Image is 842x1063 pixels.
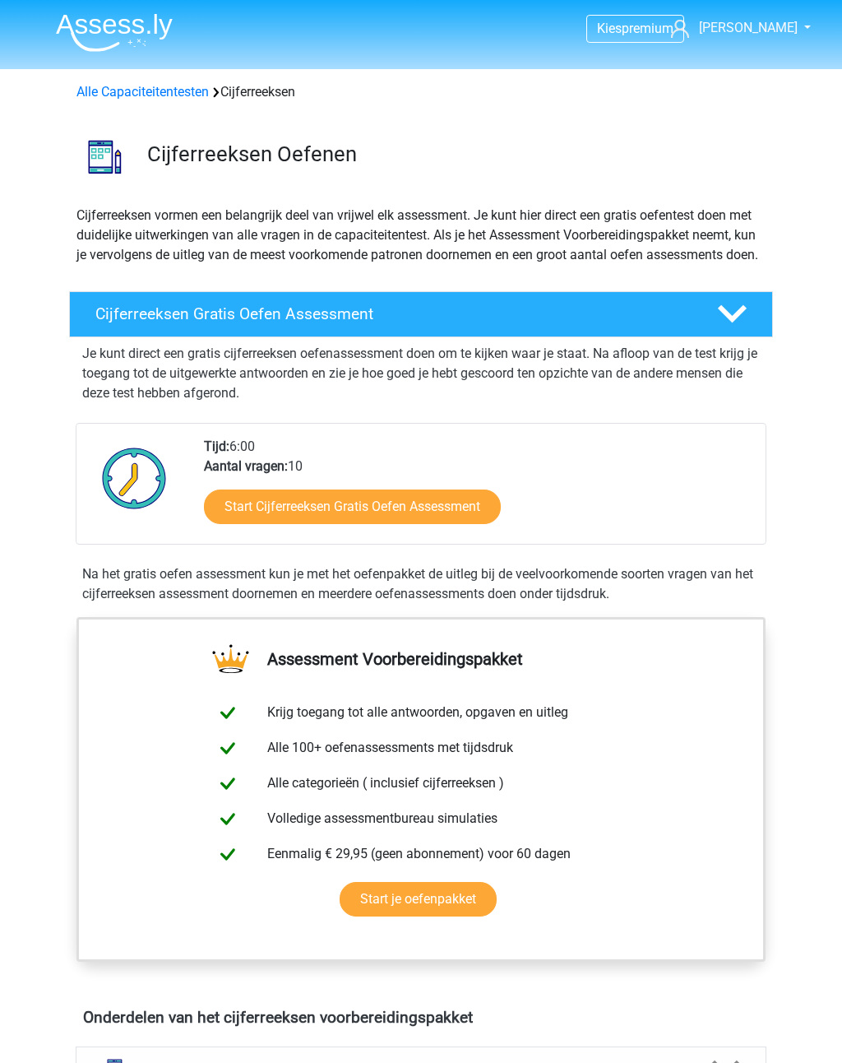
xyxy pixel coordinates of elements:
[76,84,209,100] a: Alle Capaciteitentesten
[70,82,772,102] div: Cijferreeksen
[82,344,760,403] p: Je kunt direct een gratis cijferreeksen oefenassessment doen om te kijken waar je staat. Na afloo...
[699,20,798,35] span: [PERSON_NAME]
[204,439,229,454] b: Tijd:
[204,458,288,474] b: Aantal vragen:
[93,437,176,519] img: Klok
[597,21,622,36] span: Kies
[192,437,765,544] div: 6:00 10
[147,142,760,167] h3: Cijferreeksen Oefenen
[340,882,497,917] a: Start je oefenpakket
[62,291,780,337] a: Cijferreeksen Gratis Oefen Assessment
[95,304,691,323] h4: Cijferreeksen Gratis Oefen Assessment
[70,122,140,192] img: cijferreeksen
[622,21,673,36] span: premium
[76,206,766,265] p: Cijferreeksen vormen een belangrijk deel van vrijwel elk assessment. Je kunt hier direct een grat...
[56,13,173,52] img: Assessly
[664,18,799,38] a: [PERSON_NAME]
[76,564,766,604] div: Na het gratis oefen assessment kun je met het oefenpakket de uitleg bij de veelvoorkomende soorte...
[204,490,501,524] a: Start Cijferreeksen Gratis Oefen Assessment
[587,17,683,39] a: Kiespremium
[83,1008,759,1027] h4: Onderdelen van het cijferreeksen voorbereidingspakket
